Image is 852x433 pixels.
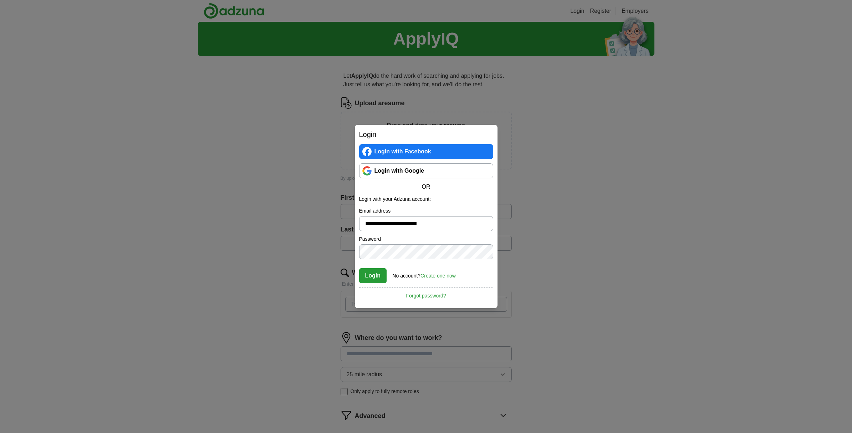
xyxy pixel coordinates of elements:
[359,268,387,283] button: Login
[359,144,493,159] a: Login with Facebook
[359,129,493,140] h2: Login
[418,183,435,191] span: OR
[359,235,493,243] label: Password
[420,273,456,279] a: Create one now
[359,195,493,203] p: Login with your Adzuna account:
[359,207,493,215] label: Email address
[359,163,493,178] a: Login with Google
[359,287,493,300] a: Forgot password?
[393,268,456,280] div: No account?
